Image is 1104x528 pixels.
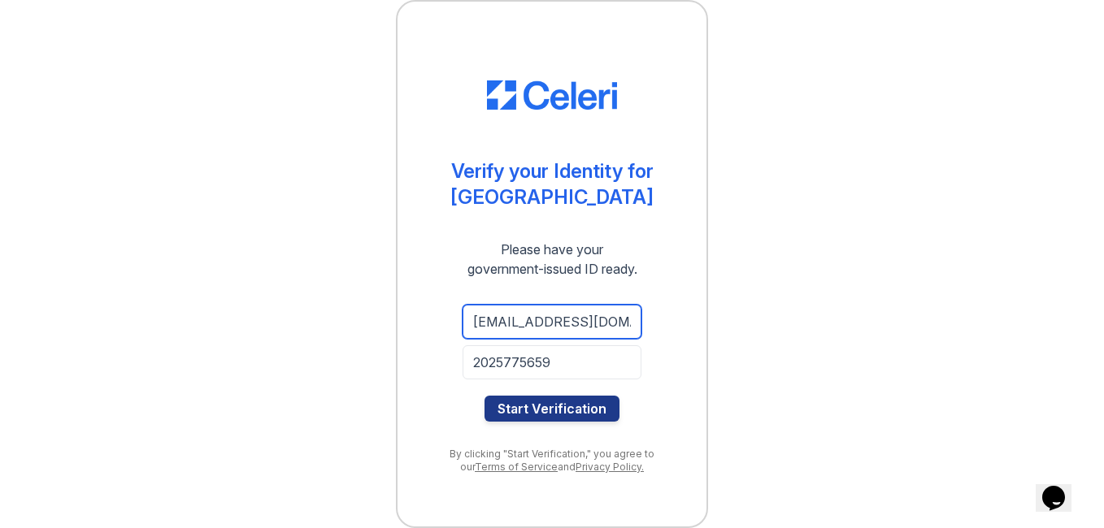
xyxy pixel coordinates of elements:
iframe: chat widget [1036,463,1088,512]
a: Terms of Service [475,461,558,473]
div: By clicking "Start Verification," you agree to our and [430,448,674,474]
a: Privacy Policy. [576,461,644,473]
input: Phone [463,345,641,379]
button: Start Verification [485,396,619,422]
input: Email [463,305,641,339]
div: Verify your Identity for [GEOGRAPHIC_DATA] [450,158,654,210]
div: Please have your government-issued ID ready. [438,240,667,279]
img: CE_Logo_Blue-a8612792a0a2168367f1c8372b55b34899dd931a85d93a1a3d3e32e68fde9ad4.png [487,80,617,110]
